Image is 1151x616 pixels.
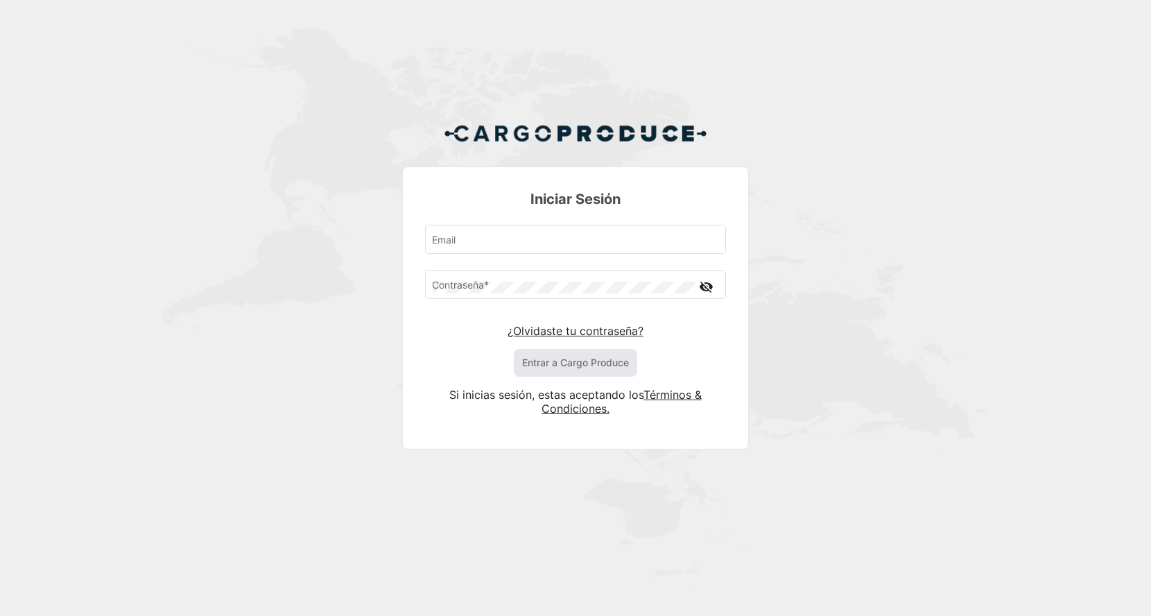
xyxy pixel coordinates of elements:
[508,324,643,338] a: ¿Olvidaste tu contraseña?
[449,388,643,402] span: Si inicias sesión, estas aceptando los
[698,278,715,296] mat-icon: visibility_off
[444,117,707,150] img: Cargo Produce Logo
[425,189,726,209] h3: Iniciar Sesión
[542,388,702,416] a: Términos & Condiciones.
